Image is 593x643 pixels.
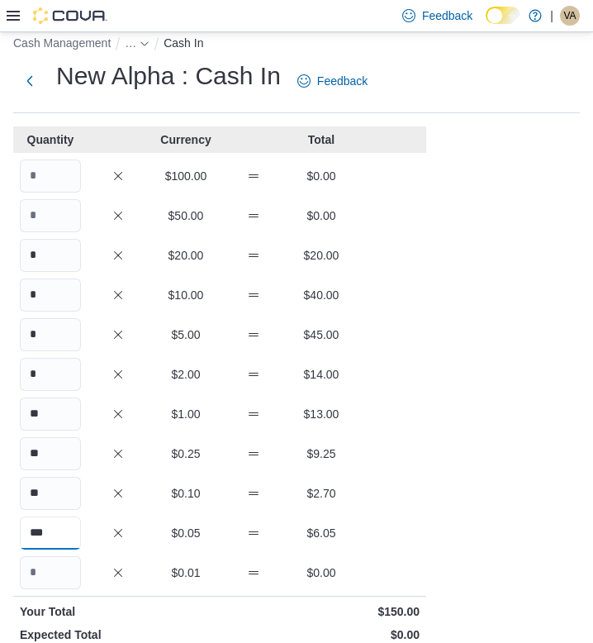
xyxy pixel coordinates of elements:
[155,168,216,184] p: $100.00
[155,287,216,303] p: $10.00
[563,6,576,26] span: VA
[291,326,352,343] p: $45.00
[125,36,149,50] button: See collapsed breadcrumbs - Clicking this button will toggle a popover dialog.
[291,168,352,184] p: $0.00
[20,626,216,643] p: Expected Total
[422,7,472,24] span: Feedback
[140,39,149,49] svg: - Clicking this button will toggle a popover dialog.
[223,626,420,643] p: $0.00
[291,247,352,264] p: $20.00
[291,64,374,98] a: Feedback
[486,24,486,25] span: Dark Mode
[164,36,203,50] button: Cash In
[155,207,216,224] p: $50.00
[291,207,352,224] p: $0.00
[13,36,111,50] button: Cash Management
[155,247,216,264] p: $20.00
[20,199,81,232] input: Quantity
[155,564,216,581] p: $0.01
[20,556,81,589] input: Quantity
[291,287,352,303] p: $40.00
[155,445,216,462] p: $0.25
[223,603,420,620] p: $150.00
[20,437,81,470] input: Quantity
[155,406,216,422] p: $1.00
[33,7,107,24] img: Cova
[155,525,216,541] p: $0.05
[20,603,216,620] p: Your Total
[125,36,136,50] span: See collapsed breadcrumbs
[20,131,81,148] p: Quantity
[291,445,352,462] p: $9.25
[291,366,352,383] p: $14.00
[291,131,352,148] p: Total
[20,477,81,510] input: Quantity
[56,60,281,93] h1: New Alpha : Cash In
[13,33,580,56] nav: An example of EuiBreadcrumbs
[20,239,81,272] input: Quantity
[13,64,46,98] button: Next
[317,73,368,89] span: Feedback
[550,6,553,26] p: |
[20,398,81,431] input: Quantity
[291,564,352,581] p: $0.00
[560,6,580,26] div: Vanessa Ashmead
[155,485,216,502] p: $0.10
[20,279,81,312] input: Quantity
[155,326,216,343] p: $5.00
[291,406,352,422] p: $13.00
[486,7,520,24] input: Dark Mode
[155,366,216,383] p: $2.00
[291,525,352,541] p: $6.05
[20,517,81,550] input: Quantity
[20,358,81,391] input: Quantity
[291,485,352,502] p: $2.70
[155,131,216,148] p: Currency
[20,160,81,193] input: Quantity
[20,318,81,351] input: Quantity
